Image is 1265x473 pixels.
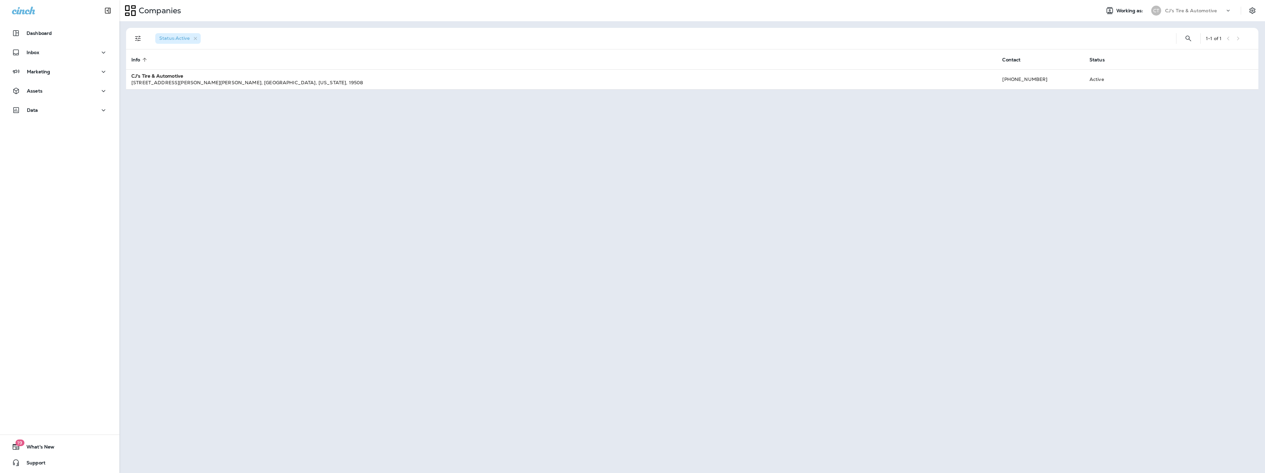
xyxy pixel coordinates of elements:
[27,88,42,94] p: Assets
[1116,8,1145,14] span: Working as:
[7,440,113,453] button: 19What's New
[1151,6,1161,16] div: CT
[27,107,38,113] p: Data
[20,444,54,452] span: What's New
[7,65,113,78] button: Marketing
[155,33,201,44] div: Status:Active
[131,32,145,45] button: Filters
[15,439,24,446] span: 19
[1206,36,1222,41] div: 1 - 1 of 1
[131,57,149,63] span: Info
[1246,5,1258,17] button: Settings
[1084,69,1171,89] td: Active
[7,84,113,98] button: Assets
[99,4,117,17] button: Collapse Sidebar
[131,73,183,79] strong: CJ's Tire & Automotive
[7,456,113,469] button: Support
[1165,8,1217,13] p: CJ's Tire & Automotive
[27,50,39,55] p: Inbox
[159,35,190,41] span: Status : Active
[20,460,45,468] span: Support
[7,103,113,117] button: Data
[27,69,50,74] p: Marketing
[1002,57,1020,63] span: Contact
[27,31,52,36] p: Dashboard
[1182,32,1195,45] button: Search Companies
[1089,57,1113,63] span: Status
[131,57,140,63] span: Info
[1002,57,1029,63] span: Contact
[131,79,992,86] div: [STREET_ADDRESS][PERSON_NAME][PERSON_NAME] , [GEOGRAPHIC_DATA] , [US_STATE] , 19508
[997,69,1084,89] td: [PHONE_NUMBER]
[7,27,113,40] button: Dashboard
[136,6,181,16] p: Companies
[1089,57,1105,63] span: Status
[7,46,113,59] button: Inbox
